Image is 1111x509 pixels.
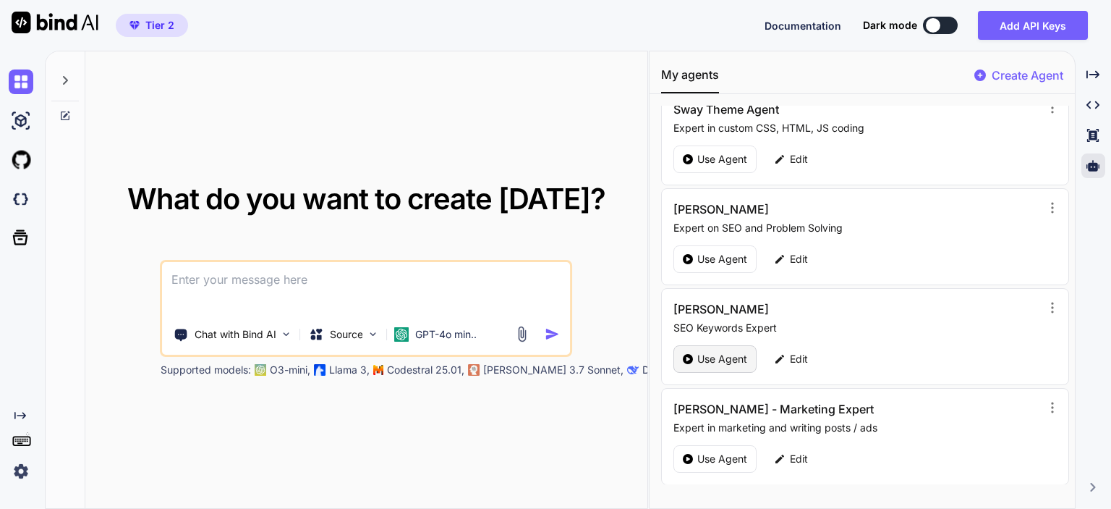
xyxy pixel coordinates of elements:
button: My agents [661,66,719,93]
img: chat [9,70,33,94]
p: GPT-4o min.. [415,327,477,342]
img: settings [9,459,33,484]
p: [PERSON_NAME] 3.7 Sonnet, [483,363,623,377]
h3: Sway Theme Agent [673,101,930,118]
p: Deepseek R1 [642,363,704,377]
span: Tier 2 [145,18,174,33]
p: Use Agent [697,452,747,466]
p: Chat with Bind AI [195,327,276,342]
p: Use Agent [697,152,747,167]
img: Llama2 [315,364,326,376]
img: ai-studio [9,109,33,133]
h3: [PERSON_NAME] [673,300,930,318]
img: Mistral-AI [374,365,384,375]
img: icon [545,327,560,342]
p: Edit [790,452,808,466]
p: Use Agent [697,352,747,366]
img: premium [129,21,140,30]
p: Expert on SEO and Problem Solving [673,221,1040,235]
button: Documentation [765,18,841,33]
p: O3-mini, [270,363,310,377]
img: GPT-4 [255,364,267,376]
button: premiumTier 2 [116,14,188,37]
p: Edit [790,252,808,266]
p: Llama 3, [329,363,370,377]
img: Pick Models [367,328,380,340]
img: GPT-4o mini [395,327,409,342]
button: Add API Keys [978,11,1088,40]
img: claude [628,364,639,376]
span: Documentation [765,20,841,32]
span: Dark mode [863,18,917,33]
p: Create Agent [992,67,1063,84]
p: Edit [790,152,808,167]
img: claude [469,364,480,376]
p: SEO Keywords Expert [673,321,1040,335]
img: Pick Tools [281,328,293,340]
img: attachment [514,326,530,342]
img: Bind AI [12,12,98,33]
h3: [PERSON_NAME] - Marketing Expert [673,400,930,418]
img: darkCloudIdeIcon [9,187,33,211]
p: Expert in custom CSS, HTML, JS coding [673,121,1040,135]
p: Edit [790,352,808,366]
p: Source [330,327,363,342]
p: Expert in marketing and writing posts / ads [673,421,1040,435]
p: Use Agent [697,252,747,266]
h3: [PERSON_NAME] [673,201,930,218]
span: What do you want to create [DATE]? [127,181,605,216]
p: Supported models: [161,363,251,377]
img: githubLight [9,148,33,172]
p: Codestral 25.01, [387,363,464,377]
